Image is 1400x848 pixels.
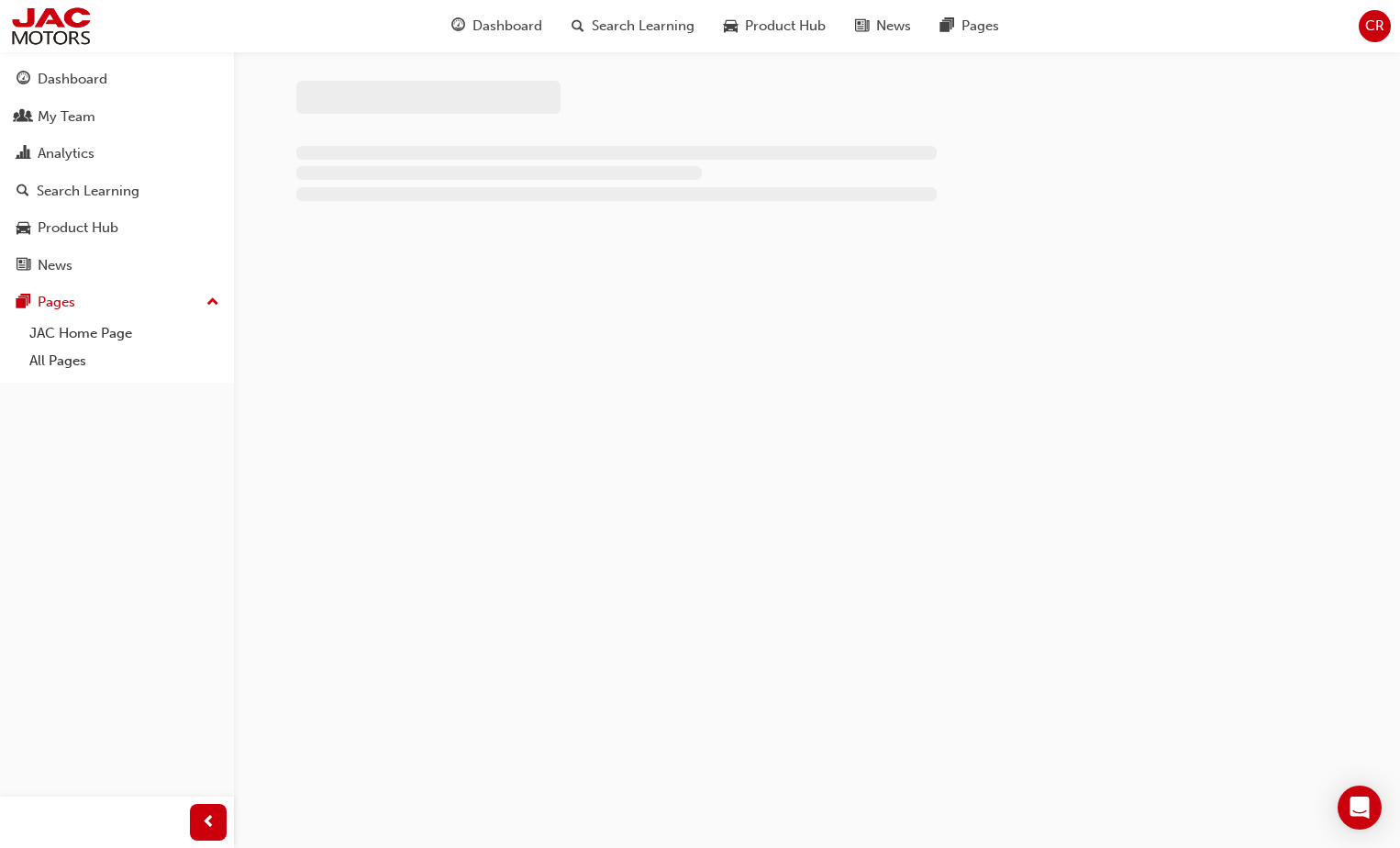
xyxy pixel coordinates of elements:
[17,220,30,237] span: car-icon
[7,285,227,319] button: Pages
[1338,786,1382,830] div: Open Intercom Messenger
[7,62,227,96] a: Dashboard
[1359,10,1391,42] button: CR
[38,69,107,90] div: Dashboard
[855,15,869,38] span: news-icon
[7,174,227,208] a: Search Learning
[22,347,227,375] a: All Pages
[17,258,30,274] span: news-icon
[961,16,999,37] span: Pages
[437,7,557,45] a: guage-iconDashboard
[926,7,1014,45] a: pages-iconPages
[451,15,465,38] span: guage-icon
[38,143,94,164] div: Analytics
[1365,16,1384,37] span: CR
[38,292,75,313] div: Pages
[592,16,694,37] span: Search Learning
[38,255,72,276] div: News
[876,16,911,37] span: News
[724,15,738,38] span: car-icon
[17,184,29,200] span: search-icon
[472,16,542,37] span: Dashboard
[9,6,93,47] img: jac-portal
[7,59,227,285] button: DashboardMy TeamAnalyticsSearch LearningProduct HubNews
[7,137,227,171] a: Analytics
[940,15,954,38] span: pages-icon
[38,106,95,128] div: My Team
[17,109,30,126] span: people-icon
[17,295,30,311] span: pages-icon
[745,16,826,37] span: Product Hub
[840,7,926,45] a: news-iconNews
[572,15,584,38] span: search-icon
[17,72,30,88] span: guage-icon
[202,811,216,834] span: prev-icon
[37,181,139,202] div: Search Learning
[17,146,30,162] span: chart-icon
[206,291,219,315] span: up-icon
[709,7,840,45] a: car-iconProduct Hub
[22,319,227,348] a: JAC Home Page
[38,218,118,239] div: Product Hub
[557,7,709,45] a: search-iconSearch Learning
[7,249,227,283] a: News
[7,100,227,134] a: My Team
[7,211,227,245] a: Product Hub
